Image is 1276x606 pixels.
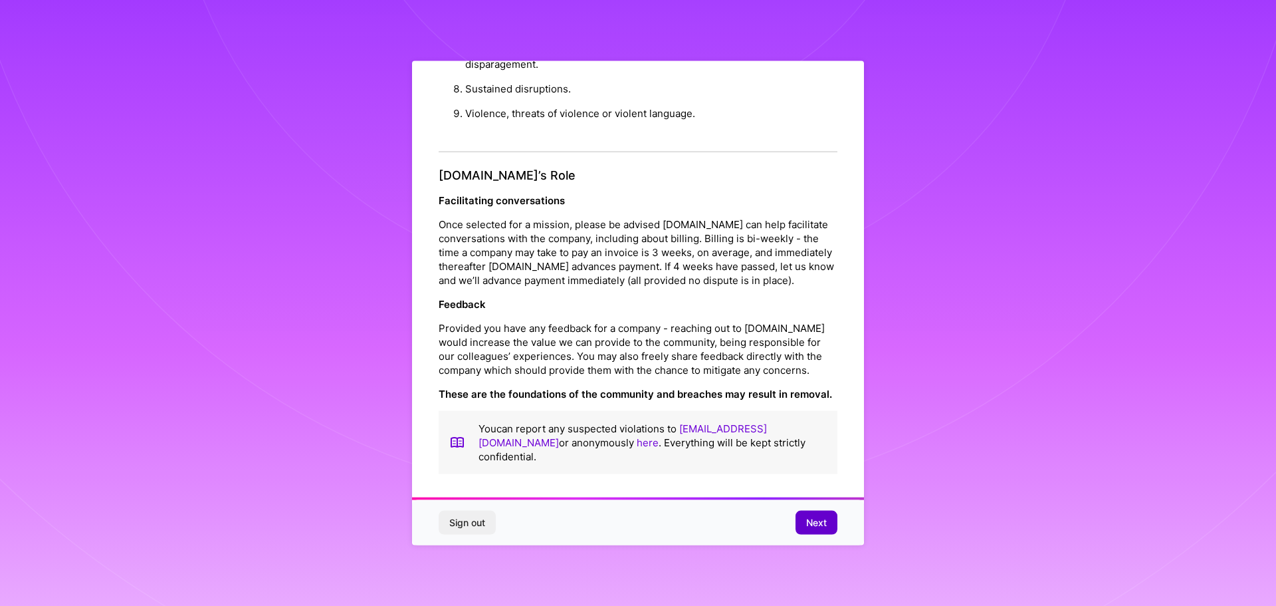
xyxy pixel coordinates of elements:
[439,168,837,183] h4: [DOMAIN_NAME]’s Role
[478,421,827,463] p: You can report any suspected violations to or anonymously . Everything will be kept strictly conf...
[637,436,659,448] a: here
[439,217,837,287] p: Once selected for a mission, please be advised [DOMAIN_NAME] can help facilitate conversations wi...
[806,516,827,530] span: Next
[439,511,496,535] button: Sign out
[796,511,837,535] button: Next
[449,421,465,463] img: book icon
[478,422,767,448] a: [EMAIL_ADDRESS][DOMAIN_NAME]
[439,321,837,377] p: Provided you have any feedback for a company - reaching out to [DOMAIN_NAME] would increase the v...
[439,194,565,206] strong: Facilitating conversations
[439,297,486,310] strong: Feedback
[449,516,485,530] span: Sign out
[465,76,837,101] li: Sustained disruptions.
[439,387,832,400] strong: These are the foundations of the community and breaches may result in removal.
[465,101,837,126] li: Violence, threats of violence or violent language.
